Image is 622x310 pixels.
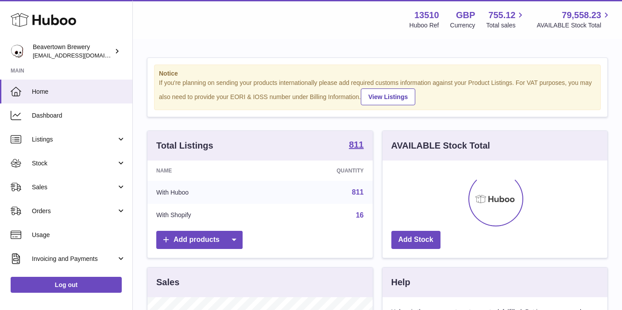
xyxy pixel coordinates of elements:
[32,159,116,168] span: Stock
[33,52,130,59] span: [EMAIL_ADDRESS][DOMAIN_NAME]
[11,45,24,58] img: aoife@beavertownbrewery.co.uk
[356,211,364,219] a: 16
[486,21,525,30] span: Total sales
[147,181,269,204] td: With Huboo
[352,188,364,196] a: 811
[486,9,525,30] a: 755.12 Total sales
[414,9,439,21] strong: 13510
[156,276,179,288] h3: Sales
[391,231,440,249] a: Add Stock
[537,9,611,30] a: 79,558.23 AVAILABLE Stock Total
[32,135,116,144] span: Listings
[159,69,596,78] strong: Notice
[147,161,269,181] th: Name
[147,204,269,227] td: With Shopify
[349,140,363,151] a: 811
[32,207,116,215] span: Orders
[269,161,372,181] th: Quantity
[11,277,122,293] a: Log out
[32,111,126,120] span: Dashboard
[391,140,490,152] h3: AVAILABLE Stock Total
[456,9,475,21] strong: GBP
[391,276,410,288] h3: Help
[159,79,596,105] div: If you're planning on sending your products internationally please add required customs informati...
[450,21,475,30] div: Currency
[33,43,112,60] div: Beavertown Brewery
[562,9,601,21] span: 79,558.23
[156,140,213,152] h3: Total Listings
[32,88,126,96] span: Home
[349,140,363,149] strong: 811
[32,231,126,239] span: Usage
[32,183,116,191] span: Sales
[32,255,116,263] span: Invoicing and Payments
[488,9,515,21] span: 755.12
[361,88,415,105] a: View Listings
[537,21,611,30] span: AVAILABLE Stock Total
[156,231,243,249] a: Add products
[410,21,439,30] div: Huboo Ref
